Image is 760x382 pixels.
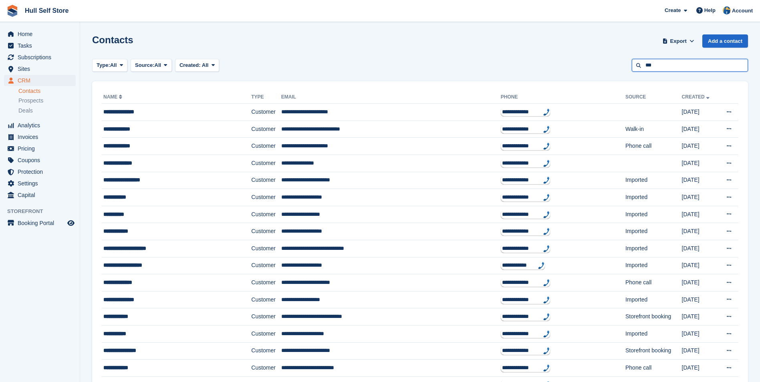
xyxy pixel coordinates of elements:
td: [DATE] [682,360,718,377]
span: Created: [179,62,201,68]
span: Prospects [18,97,43,105]
img: hfpfyWBK5wQHBAGPgDf9c6qAYOxxMAAAAASUVORK5CYII= [543,143,550,150]
img: hfpfyWBK5wQHBAGPgDf9c6qAYOxxMAAAAASUVORK5CYII= [543,245,550,252]
td: Storefront booking [625,342,682,360]
a: menu [4,120,76,131]
td: Imported [625,189,682,206]
img: hfpfyWBK5wQHBAGPgDf9c6qAYOxxMAAAAASUVORK5CYII= [543,211,550,218]
img: hfpfyWBK5wQHBAGPgDf9c6qAYOxxMAAAAASUVORK5CYII= [543,194,550,201]
th: Source [625,91,682,104]
span: Account [732,7,753,15]
td: [DATE] [682,189,718,206]
td: Customer [251,223,281,240]
td: Customer [251,104,281,121]
a: Add a contact [702,34,748,48]
a: menu [4,131,76,143]
span: Sites [18,63,66,74]
td: [DATE] [682,274,718,292]
td: Imported [625,240,682,257]
img: hfpfyWBK5wQHBAGPgDf9c6qAYOxxMAAAAASUVORK5CYII= [543,177,550,184]
span: Analytics [18,120,66,131]
th: Phone [501,91,625,104]
img: hfpfyWBK5wQHBAGPgDf9c6qAYOxxMAAAAASUVORK5CYII= [543,330,550,338]
a: Hull Self Store [22,4,72,17]
span: All [155,61,161,69]
img: stora-icon-8386f47178a22dfd0bd8f6a31ec36ba5ce8667c1dd55bd0f319d3a0aa187defe.svg [6,5,18,17]
span: All [110,61,117,69]
a: menu [4,217,76,229]
td: Imported [625,223,682,240]
td: Customer [251,291,281,308]
td: Storefront booking [625,308,682,326]
td: [DATE] [682,325,718,342]
span: Capital [18,189,66,201]
td: [DATE] [682,138,718,155]
a: menu [4,143,76,154]
td: Phone call [625,138,682,155]
span: Coupons [18,155,66,166]
img: hfpfyWBK5wQHBAGPgDf9c6qAYOxxMAAAAASUVORK5CYII= [543,296,550,304]
a: menu [4,52,76,63]
span: Storefront [7,207,80,215]
a: Contacts [18,87,76,95]
td: [DATE] [682,257,718,274]
td: Customer [251,138,281,155]
img: hfpfyWBK5wQHBAGPgDf9c6qAYOxxMAAAAASUVORK5CYII= [543,279,550,286]
span: Create [665,6,681,14]
img: hfpfyWBK5wQHBAGPgDf9c6qAYOxxMAAAAASUVORK5CYII= [543,126,550,133]
td: Imported [625,325,682,342]
button: Source: All [131,59,172,72]
td: Imported [625,257,682,274]
a: menu [4,189,76,201]
td: Imported [625,206,682,223]
td: [DATE] [682,206,718,223]
a: Prospects [18,97,76,105]
th: Type [251,91,281,104]
td: [DATE] [682,121,718,138]
td: [DATE] [682,223,718,240]
button: Export [661,34,696,48]
a: menu [4,166,76,177]
button: Type: All [92,59,127,72]
span: Type: [97,61,110,69]
span: Tasks [18,40,66,51]
td: Customer [251,257,281,274]
img: hfpfyWBK5wQHBAGPgDf9c6qAYOxxMAAAAASUVORK5CYII= [543,313,550,320]
span: Pricing [18,143,66,154]
a: menu [4,155,76,166]
a: menu [4,63,76,74]
img: hfpfyWBK5wQHBAGPgDf9c6qAYOxxMAAAAASUVORK5CYII= [543,347,550,354]
img: hfpfyWBK5wQHBAGPgDf9c6qAYOxxMAAAAASUVORK5CYII= [543,364,550,372]
span: Home [18,28,66,40]
td: [DATE] [682,342,718,360]
td: Phone call [625,274,682,292]
td: Customer [251,240,281,257]
img: hfpfyWBK5wQHBAGPgDf9c6qAYOxxMAAAAASUVORK5CYII= [543,228,550,235]
span: Source: [135,61,154,69]
td: Customer [251,155,281,172]
td: Walk-in [625,121,682,138]
td: [DATE] [682,155,718,172]
td: Customer [251,325,281,342]
td: Imported [625,172,682,189]
span: All [202,62,209,68]
a: menu [4,178,76,189]
td: Imported [625,291,682,308]
td: Customer [251,274,281,292]
td: [DATE] [682,172,718,189]
td: [DATE] [682,291,718,308]
td: Customer [251,189,281,206]
td: Customer [251,172,281,189]
h1: Contacts [92,34,133,45]
span: Booking Portal [18,217,66,229]
span: Subscriptions [18,52,66,63]
span: Settings [18,178,66,189]
td: Customer [251,342,281,360]
span: Protection [18,166,66,177]
img: hfpfyWBK5wQHBAGPgDf9c6qAYOxxMAAAAASUVORK5CYII= [538,262,544,269]
th: Email [281,91,501,104]
td: Customer [251,206,281,223]
a: Created [682,94,711,100]
td: Customer [251,360,281,377]
a: menu [4,75,76,86]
